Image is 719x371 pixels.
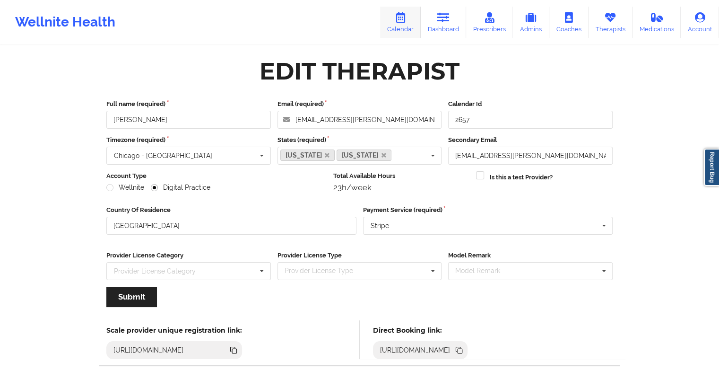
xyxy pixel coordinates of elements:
[260,56,459,86] div: Edit Therapist
[106,184,144,192] label: Wellnite
[373,326,468,335] h5: Direct Booking link:
[106,326,242,335] h5: Scale provider unique registration link:
[448,251,613,260] label: Model Remark
[448,111,613,129] input: Calendar Id
[512,7,549,38] a: Admins
[363,205,613,215] label: Payment Service (required)
[106,111,271,129] input: Full name
[333,171,470,181] label: Total Available Hours
[277,111,442,129] input: Email address
[106,99,271,109] label: Full name (required)
[114,268,196,274] div: Provider License Category
[333,183,470,192] div: 23h/week
[282,265,367,276] div: Provider License Type
[151,184,210,192] label: Digital Practice
[371,222,389,229] div: Stripe
[114,152,212,159] div: Chicago - [GEOGRAPHIC_DATA]
[106,205,356,215] label: Country Of Residence
[337,150,391,161] a: [US_STATE]
[277,99,442,109] label: Email (required)
[376,345,454,355] div: [URL][DOMAIN_NAME]
[280,150,335,161] a: [US_STATE]
[421,7,466,38] a: Dashboard
[380,7,421,38] a: Calendar
[549,7,589,38] a: Coaches
[106,135,271,145] label: Timezone (required)
[448,147,613,165] input: Email
[466,7,513,38] a: Prescribers
[589,7,632,38] a: Therapists
[448,135,613,145] label: Secondary Email
[453,265,514,276] div: Model Remark
[106,287,157,307] button: Submit
[106,171,327,181] label: Account Type
[490,173,553,182] label: Is this a test Provider?
[632,7,681,38] a: Medications
[448,99,613,109] label: Calendar Id
[681,7,719,38] a: Account
[110,345,188,355] div: [URL][DOMAIN_NAME]
[277,251,442,260] label: Provider License Type
[277,135,442,145] label: States (required)
[704,149,719,186] a: Report Bug
[106,251,271,260] label: Provider License Category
